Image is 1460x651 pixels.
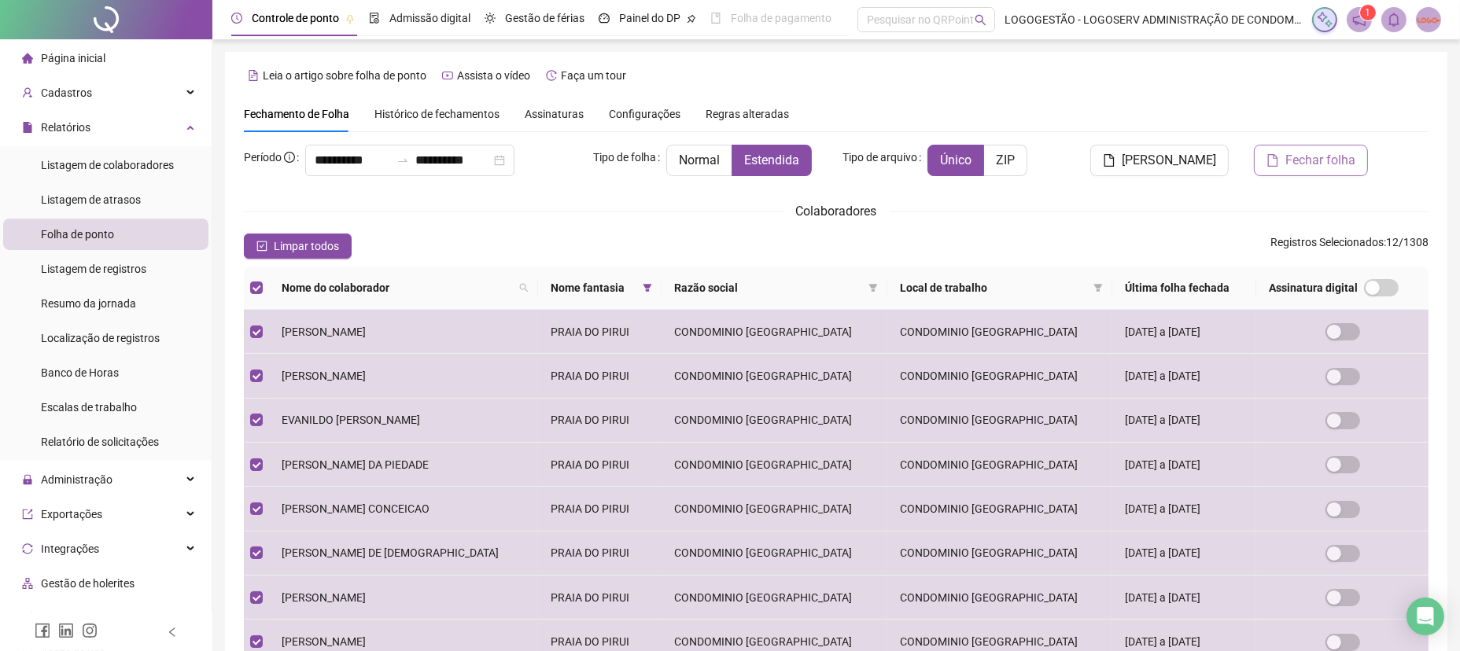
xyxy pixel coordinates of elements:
td: [DATE] a [DATE] [1112,487,1256,531]
span: Gestão de férias [505,12,584,24]
span: bell [1387,13,1401,27]
span: Painel do DP [619,12,680,24]
td: CONDOMINIO [GEOGRAPHIC_DATA] [662,576,887,620]
span: filter [640,276,655,300]
span: facebook [35,623,50,638]
td: CONDOMINIO [GEOGRAPHIC_DATA] [887,443,1112,487]
span: [PERSON_NAME] DA PIEDADE [282,458,429,471]
span: Listagem de colaboradores [41,159,174,171]
span: notification [1352,13,1366,27]
span: Relatórios [41,121,90,134]
span: Histórico de fechamentos [374,108,500,120]
span: Resumo da jornada [41,297,136,310]
th: Última folha fechada [1112,267,1256,310]
span: Colaboradores [796,204,877,219]
span: file [22,122,33,133]
span: Integrações [41,542,99,555]
span: swap-right [396,154,409,167]
span: LOGOGESTÃO - LOGOSERV ADMINISTRAÇÃO DE CONDOMINIOS [1005,11,1303,28]
td: PRAIA DO PIRUI [538,310,662,354]
span: Tipo de folha [593,149,656,166]
td: CONDOMINIO [GEOGRAPHIC_DATA] [662,487,887,531]
span: file [1266,154,1279,167]
span: file-done [369,13,380,24]
td: [DATE] a [DATE] [1112,576,1256,620]
span: [PERSON_NAME] [282,591,366,604]
span: Página inicial [41,52,105,64]
td: CONDOMINIO [GEOGRAPHIC_DATA] [887,531,1112,576]
td: [DATE] a [DATE] [1112,531,1256,576]
td: PRAIA DO PIRUI [538,354,662,398]
img: 2423 [1417,8,1440,31]
span: [PERSON_NAME] CONCEICAO [282,502,430,515]
button: [PERSON_NAME] [1090,145,1229,176]
span: info-circle [284,152,295,163]
td: CONDOMINIO [GEOGRAPHIC_DATA] [662,354,887,398]
span: pushpin [345,14,355,24]
td: CONDOMINIO [GEOGRAPHIC_DATA] [887,354,1112,398]
td: PRAIA DO PIRUI [538,531,662,576]
span: Gestão de holerites [41,577,135,590]
td: PRAIA DO PIRUI [538,399,662,443]
span: pushpin [687,14,696,24]
span: Único [940,153,971,167]
td: CONDOMINIO [GEOGRAPHIC_DATA] [887,399,1112,443]
span: Folha de pagamento [731,12,831,24]
td: CONDOMINIO [GEOGRAPHIC_DATA] [887,576,1112,620]
button: Limpar todos [244,234,352,259]
span: Estendida [744,153,799,167]
span: Fechar folha [1285,151,1355,170]
span: check-square [256,241,267,252]
span: instagram [82,623,98,638]
td: CONDOMINIO [GEOGRAPHIC_DATA] [662,399,887,443]
td: PRAIA DO PIRUI [538,443,662,487]
span: left [167,627,178,638]
span: clock-circle [231,13,242,24]
span: to [396,154,409,167]
span: Normal [679,153,720,167]
span: api [22,612,33,623]
span: search [975,14,986,26]
span: Escalas de trabalho [41,401,137,414]
span: Admissão digital [389,12,470,24]
span: apartment [22,578,33,589]
button: Fechar folha [1254,145,1368,176]
span: Folha de ponto [41,228,114,241]
span: Assinatura digital [1269,279,1358,296]
span: Exportações [41,508,102,520]
span: Relatório de solicitações [41,436,159,448]
span: : 12 / 1308 [1270,234,1429,259]
span: Nome do colaborador [282,279,513,296]
span: Configurações [609,108,680,120]
span: EVANILDO [PERSON_NAME] [282,414,420,426]
span: [PERSON_NAME] [282,325,366,338]
span: [PERSON_NAME] [1122,151,1216,170]
span: [PERSON_NAME] [282,635,366,648]
span: Regras alteradas [706,108,789,120]
span: Fechamento de Folha [244,108,349,120]
span: Razão social [674,279,861,296]
span: file [1103,154,1115,167]
span: filter [1093,283,1103,292]
span: [PERSON_NAME] DE [DEMOGRAPHIC_DATA] [282,546,499,559]
span: filter [1090,276,1106,300]
span: Tipo de arquivo [842,149,917,166]
span: Faça um tour [561,69,626,82]
span: sun [485,13,496,24]
span: ZIP [996,153,1015,167]
span: filter [865,276,881,300]
span: Nome fantasia [551,279,637,296]
td: [DATE] a [DATE] [1112,354,1256,398]
span: Cadastros [41,86,92,99]
span: Controle de ponto [252,12,339,24]
span: file-text [248,70,259,81]
span: home [22,53,33,64]
span: [PERSON_NAME] [282,370,366,382]
span: Localização de registros [41,332,160,344]
td: [DATE] a [DATE] [1112,443,1256,487]
span: linkedin [58,623,74,638]
span: Registros Selecionados [1270,236,1384,248]
td: [DATE] a [DATE] [1112,310,1256,354]
td: CONDOMINIO [GEOGRAPHIC_DATA] [887,487,1112,531]
span: export [22,509,33,520]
